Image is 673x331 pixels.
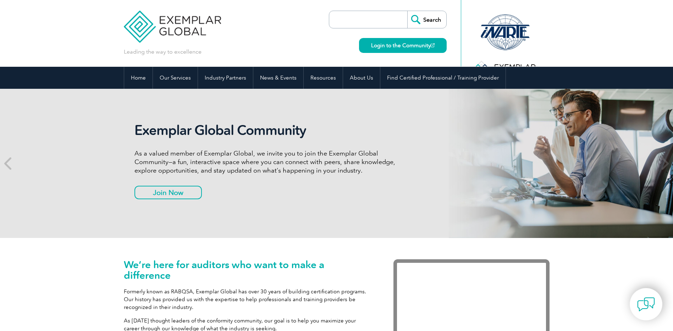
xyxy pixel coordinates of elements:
p: Formerly known as RABQSA, Exemplar Global has over 30 years of building certification programs. O... [124,288,372,311]
input: Search [407,11,446,28]
a: News & Events [253,67,303,89]
a: Join Now [134,186,202,199]
img: open_square.png [431,43,435,47]
a: Resources [304,67,343,89]
img: contact-chat.png [637,295,655,313]
h1: We’re here for auditors who want to make a difference [124,259,372,281]
a: Our Services [153,67,198,89]
a: About Us [343,67,380,89]
a: Find Certified Professional / Training Provider [380,67,506,89]
a: Login to the Community [359,38,447,53]
h2: Exemplar Global Community [134,122,401,139]
p: As a valued member of Exemplar Global, we invite you to join the Exemplar Global Community—a fun,... [134,149,401,175]
p: Leading the way to excellence [124,48,202,56]
a: Industry Partners [198,67,253,89]
a: Home [124,67,153,89]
